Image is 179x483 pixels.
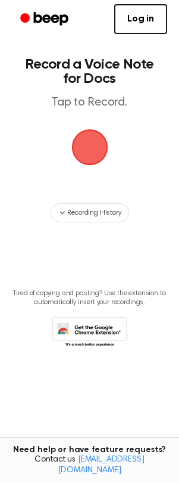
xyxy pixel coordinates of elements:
[58,456,145,475] a: [EMAIL_ADDRESS][DOMAIN_NAME]
[21,57,158,86] h1: Record a Voice Note for Docs
[67,208,121,218] span: Recording History
[12,8,79,31] a: Beep
[114,4,167,34] a: Log in
[7,455,172,476] span: Contact us
[21,95,158,110] p: Tap to Record.
[50,203,128,222] button: Recording History
[72,129,108,165] img: Beep Logo
[10,289,169,307] p: Tired of copying and pasting? Use the extension to automatically insert your recordings.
